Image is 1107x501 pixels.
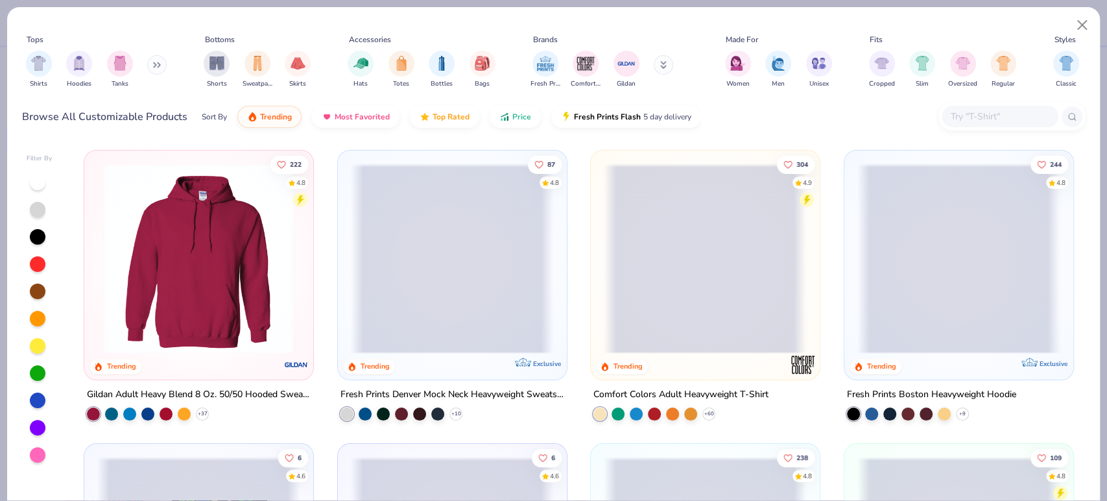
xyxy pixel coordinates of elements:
[283,351,309,377] img: Gildan logo
[353,79,368,89] span: Hats
[1053,51,1079,89] button: filter button
[730,56,745,71] img: Women Image
[1056,471,1065,481] div: 4.8
[388,51,414,89] div: filter for Totes
[475,56,489,71] img: Bags Image
[1054,34,1076,45] div: Styles
[571,79,601,89] span: Comfort Colors
[725,51,751,89] div: filter for Women
[243,51,272,89] div: filter for Sweatpants
[949,109,1049,124] input: Try "T-Shirt"
[434,56,449,71] img: Bottles Image
[547,161,555,167] span: 87
[27,34,43,45] div: Tops
[532,359,560,367] span: Exclusive
[561,112,571,122] img: flash.gif
[243,79,272,89] span: Sweatpants
[270,155,308,173] button: Like
[31,56,46,71] img: Shirts Image
[571,51,601,89] div: filter for Comfort Colors
[530,51,560,89] div: filter for Fresh Prints
[803,471,812,481] div: 4.8
[296,471,305,481] div: 4.6
[796,161,808,167] span: 304
[909,51,935,89] div: filter for Slim
[806,51,832,89] div: filter for Unisex
[207,79,227,89] span: Shorts
[530,51,560,89] button: filter button
[809,79,829,89] span: Unisex
[296,178,305,188] div: 4.8
[475,79,490,89] span: Bags
[948,79,977,89] span: Oversized
[803,178,812,188] div: 4.9
[574,112,641,122] span: Fresh Prints Flash
[528,155,562,173] button: Like
[992,79,1015,89] span: Regular
[470,51,495,89] div: filter for Bags
[26,51,52,89] div: filter for Shirts
[348,51,374,89] button: filter button
[247,112,257,122] img: trending.gif
[996,56,1011,71] img: Regular Image
[593,386,768,402] div: Comfort Colors Adult Heavyweight T-Shirt
[916,79,929,89] span: Slim
[571,51,601,89] button: filter button
[1070,13,1095,38] button: Close
[790,351,816,377] img: Comfort Colors logo
[72,56,86,71] img: Hoodies Image
[393,79,409,89] span: Totes
[959,409,966,417] span: + 9
[285,51,311,89] div: filter for Skirts
[948,51,977,89] div: filter for Oversized
[107,51,133,89] div: filter for Tanks
[250,56,265,71] img: Sweatpants Image
[429,51,455,89] div: filter for Bottles
[909,51,935,89] button: filter button
[1056,79,1077,89] span: Classic
[1030,448,1068,467] button: Like
[348,51,374,89] div: filter for Hats
[726,79,750,89] span: Women
[66,51,92,89] div: filter for Hoodies
[431,79,453,89] span: Bottles
[726,34,758,45] div: Made For
[771,56,785,71] img: Men Image
[1039,359,1067,367] span: Exclusive
[349,34,391,45] div: Accessories
[67,79,91,89] span: Hoodies
[1030,155,1068,173] button: Like
[87,386,311,402] div: Gildan Adult Heavy Blend 8 Oz. 50/50 Hooded Sweatshirt
[22,109,187,125] div: Browse All Customizable Products
[536,54,555,73] img: Fresh Prints Image
[30,79,47,89] span: Shirts
[915,56,929,71] img: Slim Image
[870,34,883,45] div: Fits
[490,106,541,128] button: Price
[948,51,977,89] button: filter button
[512,112,531,122] span: Price
[725,51,751,89] button: filter button
[243,51,272,89] button: filter button
[1050,161,1062,167] span: 244
[617,54,636,73] img: Gildan Image
[97,164,300,354] img: 01756b78-01f6-4cc6-8d8a-3c30c1a0c8ac
[27,154,53,164] div: Filter By
[990,51,1016,89] div: filter for Regular
[777,448,815,467] button: Like
[532,448,562,467] button: Like
[298,454,302,461] span: 6
[613,51,639,89] div: filter for Gildan
[290,161,302,167] span: 222
[551,454,555,461] span: 6
[312,106,399,128] button: Most Favorited
[530,79,560,89] span: Fresh Prints
[420,112,430,122] img: TopRated.gif
[990,51,1016,89] button: filter button
[291,56,305,71] img: Skirts Image
[1056,178,1065,188] div: 4.8
[613,51,639,89] button: filter button
[204,51,230,89] button: filter button
[772,79,785,89] span: Men
[643,110,691,125] span: 5 day delivery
